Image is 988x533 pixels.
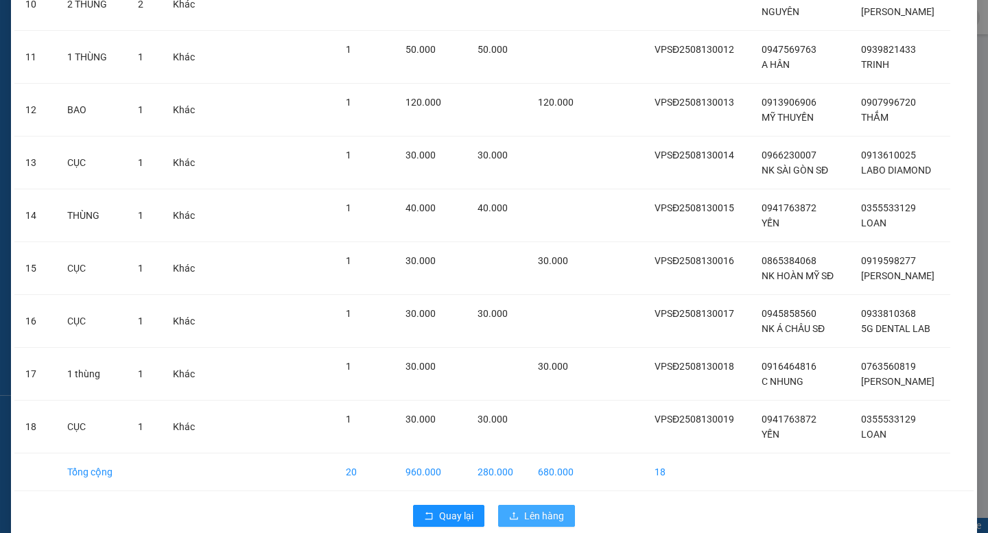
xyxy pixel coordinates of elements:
td: Khác [162,189,208,242]
span: 30.000 [405,308,436,319]
span: 30.000 [405,414,436,425]
span: 0916464816 [762,361,816,372]
span: [PERSON_NAME] [861,270,934,281]
span: 30.000 [478,308,508,319]
td: 12 [14,84,56,137]
span: 120.000 [538,97,574,108]
button: rollbackQuay lại [413,505,484,527]
span: 0919598277 [861,255,916,266]
span: 30.000 [405,150,436,161]
span: 1 [346,255,351,266]
span: 0865384068 [762,255,816,266]
td: CỤC [56,295,127,348]
span: 1 [346,97,351,108]
span: 1 [138,104,143,115]
span: VPSĐ2508130012 [655,44,734,55]
td: 1 THÙNG [56,31,127,84]
td: 680.000 [527,453,588,491]
td: 1 thùng [56,348,127,401]
td: 16 [14,295,56,348]
td: Khác [162,348,208,401]
td: 17 [14,348,56,401]
span: MỸ THUYỀN [762,112,814,123]
td: Khác [162,84,208,137]
td: 15 [14,242,56,295]
span: NK Á CHÂU SĐ [762,323,825,334]
td: BAO [56,84,127,137]
span: VPSĐ2508130013 [655,97,734,108]
span: VPSĐ2508130016 [655,255,734,266]
span: NK HOÀN MỸ SĐ [762,270,834,281]
span: 1 [138,368,143,379]
td: 13 [14,137,56,189]
span: 1 [138,421,143,432]
span: 0941763872 [762,414,816,425]
span: 1 [138,51,143,62]
span: Quay lại [439,508,473,523]
span: 30.000 [478,414,508,425]
span: 30.000 [538,255,568,266]
span: 30.000 [405,255,436,266]
span: LOAN [861,217,886,228]
td: THÙNG [56,189,127,242]
button: uploadLên hàng [498,505,575,527]
td: 280.000 [467,453,528,491]
td: Khác [162,401,208,453]
span: 1 [346,44,351,55]
span: 0947569763 [762,44,816,55]
span: 1 [346,202,351,213]
td: Khác [162,242,208,295]
span: 0966230007 [762,150,816,161]
span: VPSĐ2508130019 [655,414,734,425]
span: 1 [138,157,143,168]
span: 1 [138,210,143,221]
span: LOAN [861,429,886,440]
span: 1 [346,414,351,425]
td: Khác [162,31,208,84]
span: VPSĐ2508130017 [655,308,734,319]
td: 18 [644,453,751,491]
td: 20 [335,453,395,491]
span: YẾN [762,429,779,440]
span: NK SÀI GÒN SĐ [762,165,828,176]
span: 30.000 [478,150,508,161]
span: 0355533129 [861,414,916,425]
span: 0913610025 [861,150,916,161]
span: 40.000 [478,202,508,213]
span: 1 [346,361,351,372]
span: 0355533129 [861,202,916,213]
span: 30.000 [538,361,568,372]
span: YẾN [762,217,779,228]
td: 11 [14,31,56,84]
td: CỤC [56,242,127,295]
span: 1 [138,316,143,327]
span: 1 [346,150,351,161]
td: 960.000 [395,453,466,491]
span: 5G DENTAL LAB [861,323,930,334]
span: 0763560819 [861,361,916,372]
span: C NHUNG [762,376,803,387]
span: VPSĐ2508130014 [655,150,734,161]
span: 50.000 [405,44,436,55]
td: 18 [14,401,56,453]
span: Lên hàng [524,508,564,523]
td: 14 [14,189,56,242]
span: THẮM [861,112,889,123]
span: 0933810368 [861,308,916,319]
span: A HÂN [762,59,790,70]
span: VPSĐ2508130015 [655,202,734,213]
span: [PERSON_NAME] [861,6,934,17]
span: 0907996720 [861,97,916,108]
span: 40.000 [405,202,436,213]
td: CỤC [56,401,127,453]
span: 0941763872 [762,202,816,213]
span: NGUYÊN [762,6,799,17]
span: VPSĐ2508130018 [655,361,734,372]
span: upload [509,511,519,522]
td: CỤC [56,137,127,189]
span: 50.000 [478,44,508,55]
span: TRINH [861,59,889,70]
span: 0939821433 [861,44,916,55]
td: Khác [162,137,208,189]
span: 120.000 [405,97,441,108]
